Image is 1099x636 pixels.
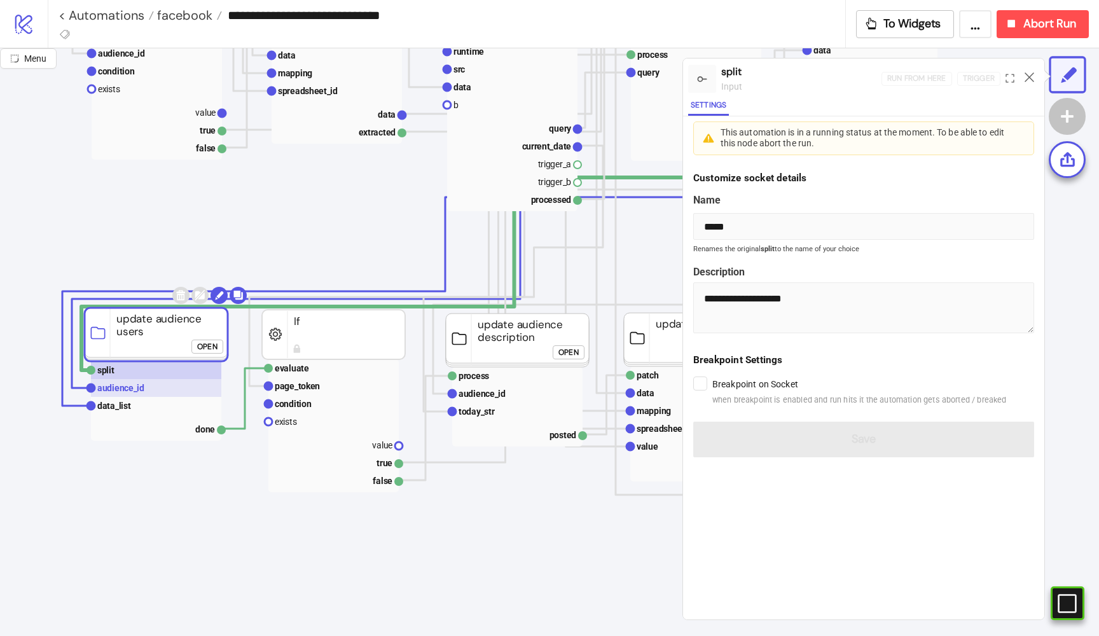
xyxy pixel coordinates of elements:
span: radius-bottomright [10,54,19,63]
div: split [721,64,881,79]
text: current_date [522,141,572,151]
text: evaluate [275,363,309,373]
label: Name [693,192,1034,208]
text: condition [98,66,135,76]
text: query [549,123,572,134]
text: data [378,109,396,120]
text: value [372,440,392,450]
button: Settings [688,99,729,116]
div: Open [558,345,579,360]
text: data [453,82,471,92]
label: Breakpoint on Socket [712,377,1007,406]
text: mapping [278,68,312,78]
text: query [637,67,660,78]
text: data [278,50,296,60]
text: patch [637,370,659,380]
button: Abort Run [997,10,1089,38]
text: data_list [97,401,131,411]
div: Breakpoint Settings [693,352,1034,368]
div: This automation is in a running status at the moment. To be able to edit this node abort the run. [721,127,1013,149]
b: split [761,245,775,253]
div: input [721,79,881,93]
text: process [637,50,668,60]
text: value [637,441,658,452]
text: spreadsheet_id [637,424,696,434]
button: Open [553,345,584,359]
label: Description [693,264,1034,280]
button: Open [191,340,223,354]
span: To Widgets [883,17,941,31]
small: Renames the original to the name of your choice [693,245,1034,253]
text: audience_id [98,48,145,59]
text: audience_id [97,383,144,393]
text: today_str [459,406,495,417]
text: b [453,100,459,110]
span: facebook [154,7,212,24]
text: runtime [453,46,484,57]
text: exists [275,417,297,427]
text: audience_id [459,389,506,399]
text: value [195,107,216,118]
button: ... [959,10,992,38]
text: spreadsheet_id [278,86,338,96]
text: exists [98,84,120,94]
text: src [453,64,465,74]
text: process [459,371,489,381]
text: data [813,45,831,55]
text: data [637,388,654,398]
text: page_token [275,381,320,391]
a: facebook [154,9,222,22]
a: < Automations [59,9,154,22]
text: split [97,365,114,375]
span: Menu [24,53,46,64]
span: when breakpoint is enabled and run hits it the automation gets aborted / breaked [712,394,1007,406]
div: Customize socket details [693,170,1034,186]
span: Abort Run [1023,17,1076,31]
text: mapping [637,406,671,416]
button: To Widgets [856,10,955,38]
div: Open [197,340,218,354]
text: condition [275,399,312,409]
span: expand [1006,74,1014,83]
